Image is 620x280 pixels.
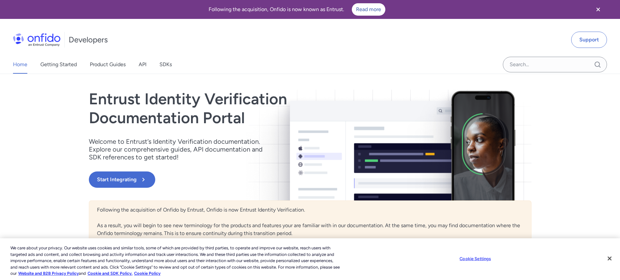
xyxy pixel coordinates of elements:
a: Cookie and SDK Policy. [88,271,132,276]
a: Support [571,32,607,48]
div: Following the acquisition, Onfido is now known as Entrust. [8,3,586,16]
p: Welcome to Entrust’s Identity Verification documentation. Explore our comprehensive guides, API d... [89,138,271,161]
button: Close [602,251,617,266]
svg: Close banner [594,6,602,13]
img: Onfido Logo [13,33,61,46]
a: SDKs [159,55,172,74]
a: Getting Started [40,55,77,74]
a: Cookie Policy [134,271,160,276]
input: Onfido search input field [503,57,607,72]
h1: Entrust Identity Verification Documentation Portal [89,90,399,127]
button: Cookie Settings [455,252,496,265]
div: Following the acquisition of Onfido by Entrust, Onfido is now Entrust Identity Verification. As a... [89,200,531,258]
button: Close banner [586,1,610,18]
a: More information about our cookie policy., opens in a new tab [18,271,79,276]
a: Home [13,55,27,74]
h1: Developers [69,35,108,45]
a: Start Integrating [89,171,399,188]
div: We care about your privacy. Our website uses cookies and similar tools, some of which are provide... [10,245,341,277]
a: Product Guides [90,55,126,74]
a: Read more [352,3,385,16]
button: Start Integrating [89,171,155,188]
a: API [139,55,146,74]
